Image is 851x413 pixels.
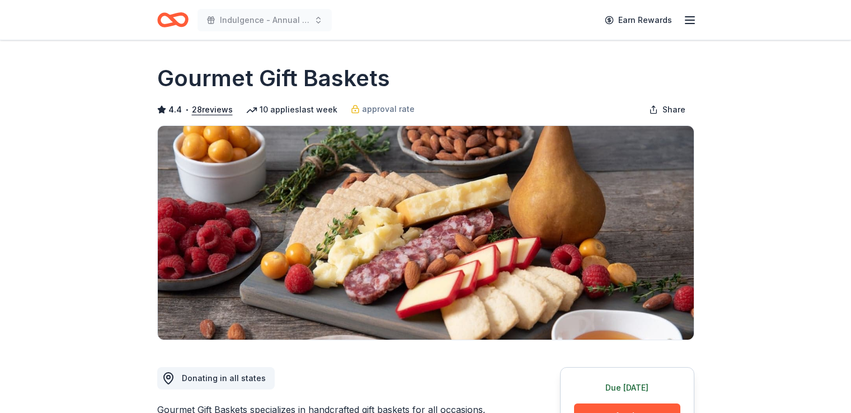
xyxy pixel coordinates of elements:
[640,98,694,121] button: Share
[192,103,233,116] button: 28reviews
[185,105,189,114] span: •
[362,102,415,116] span: approval rate
[351,102,415,116] a: approval rate
[198,9,332,31] button: Indulgence - Annual Gala
[246,103,337,116] div: 10 applies last week
[158,126,694,340] img: Image for Gourmet Gift Baskets
[662,103,685,116] span: Share
[157,7,189,33] a: Home
[157,63,390,94] h1: Gourmet Gift Baskets
[168,103,182,116] span: 4.4
[220,13,309,27] span: Indulgence - Annual Gala
[574,381,680,395] div: Due [DATE]
[182,373,266,383] span: Donating in all states
[598,10,679,30] a: Earn Rewards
